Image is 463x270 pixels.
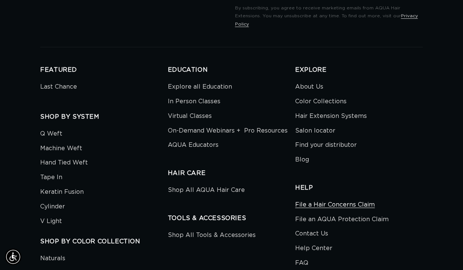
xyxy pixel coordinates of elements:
[40,214,62,229] a: V Light
[40,141,82,156] a: Machine Weft
[168,230,256,243] a: Shop All Tools & Accessories
[295,124,335,138] a: Salon locator
[295,226,328,241] a: Contact Us
[235,4,423,29] p: By subscribing, you agree to receive marketing emails from AQUA Hair Extensions. You may unsubscr...
[40,199,65,214] a: Cylinder
[40,238,167,246] h2: SHOP BY COLOR COLLECTION
[40,81,77,94] a: Last Chance
[168,185,245,198] a: Shop All AQUA Hair Care
[425,234,463,270] iframe: Chat Widget
[40,170,62,185] a: Tape In
[295,199,375,212] a: File a Hair Concerns Claim
[295,94,347,109] a: Color Collections
[295,152,309,167] a: Blog
[168,109,212,124] a: Virtual Classes
[168,169,295,177] h2: HAIR CARE
[168,214,295,222] h2: TOOLS & ACCESSORIES
[168,66,295,74] h2: EDUCATION
[5,249,21,265] div: Accessibility Menu
[168,94,220,109] a: In Person Classes
[40,253,65,266] a: Naturals
[40,66,167,74] h2: FEATURED
[40,155,88,170] a: Hand Tied Weft
[295,81,323,94] a: About Us
[168,124,288,138] a: On-Demand Webinars + Pro Resources
[40,185,84,199] a: Keratin Fusion
[168,81,232,94] a: Explore all Education
[295,184,422,192] h2: HELP
[168,138,219,152] a: AQUA Educators
[295,138,357,152] a: Find your distributor
[295,212,389,227] a: File an AQUA Protection Claim
[235,14,418,26] a: Privacy Policy
[295,241,332,256] a: Help Center
[295,109,367,124] a: Hair Extension Systems
[40,128,62,141] a: Q Weft
[295,66,422,74] h2: EXPLORE
[40,113,167,121] h2: SHOP BY SYSTEM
